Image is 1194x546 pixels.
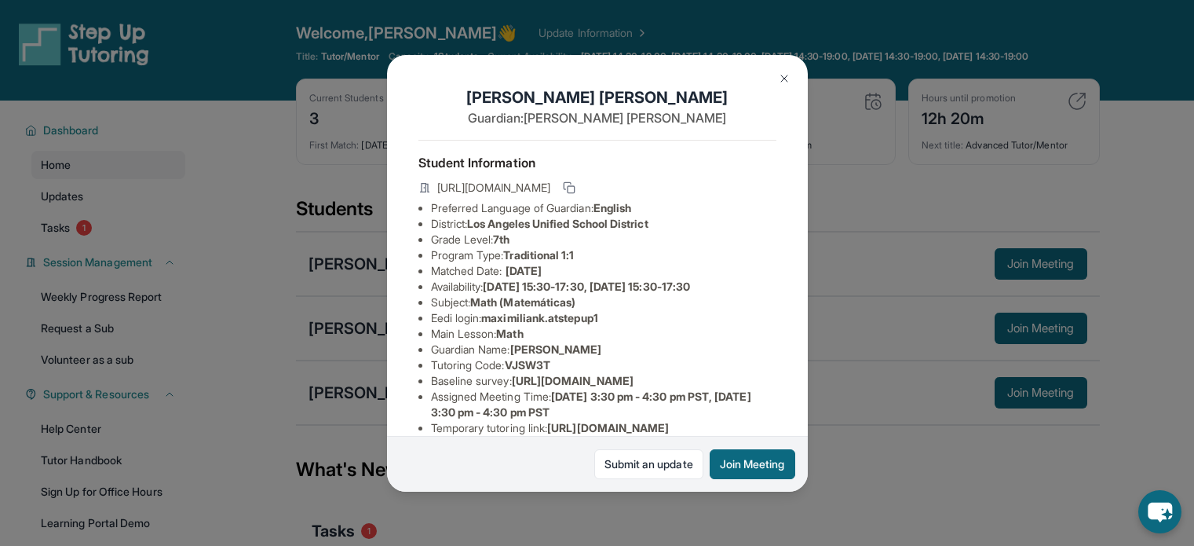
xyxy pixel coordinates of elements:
[493,233,509,246] span: 7th
[503,248,574,262] span: Traditional 1:1
[496,327,523,340] span: Math
[431,373,776,389] li: Baseline survey :
[505,358,550,372] span: VJSW3T
[547,421,669,434] span: [URL][DOMAIN_NAME]
[506,264,542,277] span: [DATE]
[510,343,602,356] span: [PERSON_NAME]
[431,279,776,295] li: Availability:
[431,247,776,263] li: Program Type:
[431,357,776,373] li: Tutoring Code :
[431,310,776,326] li: Eedi login :
[431,420,776,436] li: Temporary tutoring link :
[594,449,703,479] a: Submit an update
[431,295,776,310] li: Subject :
[470,295,575,309] span: Math (Matemáticas)
[778,72,791,85] img: Close Icon
[431,232,776,247] li: Grade Level:
[431,326,776,342] li: Main Lesson :
[710,449,795,479] button: Join Meeting
[431,389,776,420] li: Assigned Meeting Time :
[431,200,776,216] li: Preferred Language of Guardian:
[418,108,776,127] p: Guardian: [PERSON_NAME] [PERSON_NAME]
[1138,490,1181,533] button: chat-button
[593,201,632,214] span: English
[481,311,597,324] span: maximiliank.atstepup1
[431,216,776,232] li: District:
[560,178,579,197] button: Copy link
[418,86,776,108] h1: [PERSON_NAME] [PERSON_NAME]
[418,153,776,172] h4: Student Information
[467,217,648,230] span: Los Angeles Unified School District
[512,374,634,387] span: [URL][DOMAIN_NAME]
[431,390,751,419] span: [DATE] 3:30 pm - 4:30 pm PST, [DATE] 3:30 pm - 4:30 pm PST
[437,180,550,196] span: [URL][DOMAIN_NAME]
[431,263,776,279] li: Matched Date:
[483,280,690,293] span: [DATE] 15:30-17:30, [DATE] 15:30-17:30
[431,342,776,357] li: Guardian Name :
